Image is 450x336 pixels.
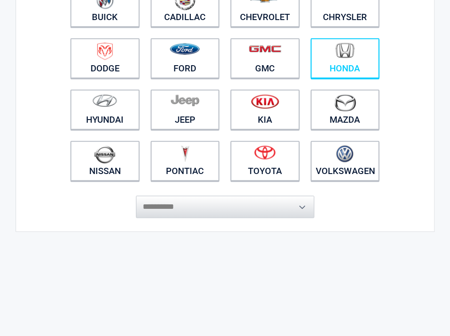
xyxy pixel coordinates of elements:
[231,90,300,130] a: Kia
[171,94,199,107] img: jeep
[311,141,380,181] a: Volkswagen
[334,94,356,112] img: mazda
[151,141,220,181] a: Pontiac
[336,145,354,163] img: volkswagen
[97,43,113,60] img: dodge
[70,38,140,79] a: Dodge
[249,45,281,53] img: gmc
[151,38,220,79] a: Ford
[94,145,116,164] img: nissan
[336,43,355,58] img: honda
[181,145,190,162] img: pontiac
[70,141,140,181] a: Nissan
[92,94,117,107] img: hyundai
[151,90,220,130] a: Jeep
[70,90,140,130] a: Hyundai
[254,145,276,160] img: toyota
[251,94,279,109] img: kia
[231,38,300,79] a: GMC
[231,141,300,181] a: Toyota
[170,43,200,55] img: ford
[311,90,380,130] a: Mazda
[311,38,380,79] a: Honda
